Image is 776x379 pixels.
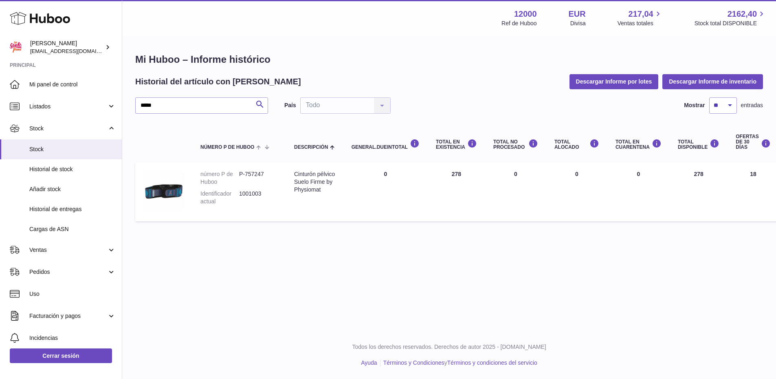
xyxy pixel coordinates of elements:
span: Ventas totales [618,20,663,27]
span: 0 [637,171,640,177]
span: Añadir stock [29,185,116,193]
a: 217,04 Ventas totales [618,9,663,27]
span: 2162,40 [728,9,757,20]
span: Stock [29,145,116,153]
span: Pedidos [29,268,107,276]
div: Total DISPONIBLE [678,139,719,150]
td: 278 [428,162,485,221]
a: 2162,40 Stock total DISPONIBLE [695,9,766,27]
label: Mostrar [684,101,705,109]
strong: EUR [569,9,586,20]
span: número P de Huboo [200,145,254,150]
span: Uso [29,290,116,298]
a: Términos y condiciones del servicio [447,359,537,366]
td: 0 [485,162,546,221]
a: Términos y Condiciones [383,359,444,366]
div: Divisa [570,20,586,27]
span: Stock [29,125,107,132]
span: 217,04 [629,9,653,20]
div: OFERTAS DE 30 DÍAS [736,134,770,150]
span: Descripción [294,145,328,150]
span: Stock total DISPONIBLE [695,20,766,27]
span: Historial de entregas [29,205,116,213]
span: Cargas de ASN [29,225,116,233]
div: Cinturón pélvico Suelo Firme by Physiomat [294,170,335,194]
strong: 12000 [514,9,537,20]
td: 0 [343,162,428,221]
span: Incidencias [29,334,116,342]
div: Total NO PROCESADO [493,139,538,150]
a: Cerrar sesión [10,348,112,363]
h1: Mi Huboo – Informe histórico [135,53,763,66]
button: Descargar Informe por lotes [569,74,659,89]
li: y [380,359,537,367]
dt: Identificador actual [200,190,239,205]
dd: 1001003 [239,190,278,205]
div: Total en CUARENTENA [616,139,662,150]
td: 278 [670,162,728,221]
span: Ventas [29,246,107,254]
div: general.dueInTotal [352,139,420,150]
dd: P-757247 [239,170,278,186]
label: País [284,101,296,109]
p: Todos los derechos reservados. Derechos de autor 2025 - [DOMAIN_NAME] [129,343,769,351]
a: Ayuda [361,359,377,366]
td: 0 [546,162,607,221]
div: Total en EXISTENCIA [436,139,477,150]
div: [PERSON_NAME] [30,40,103,55]
dt: número P de Huboo [200,170,239,186]
button: Descargar Informe de inventario [662,74,763,89]
img: mar@ensuelofirme.com [10,41,22,53]
h2: Historial del artículo con [PERSON_NAME] [135,76,301,87]
span: Facturación y pagos [29,312,107,320]
span: Historial de stock [29,165,116,173]
div: Total ALOCADO [554,139,599,150]
span: [EMAIL_ADDRESS][DOMAIN_NAME] [30,48,120,54]
span: Mi panel de control [29,81,116,88]
img: product image [143,170,184,211]
div: Ref de Huboo [501,20,536,27]
span: entradas [741,101,763,109]
span: Listados [29,103,107,110]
